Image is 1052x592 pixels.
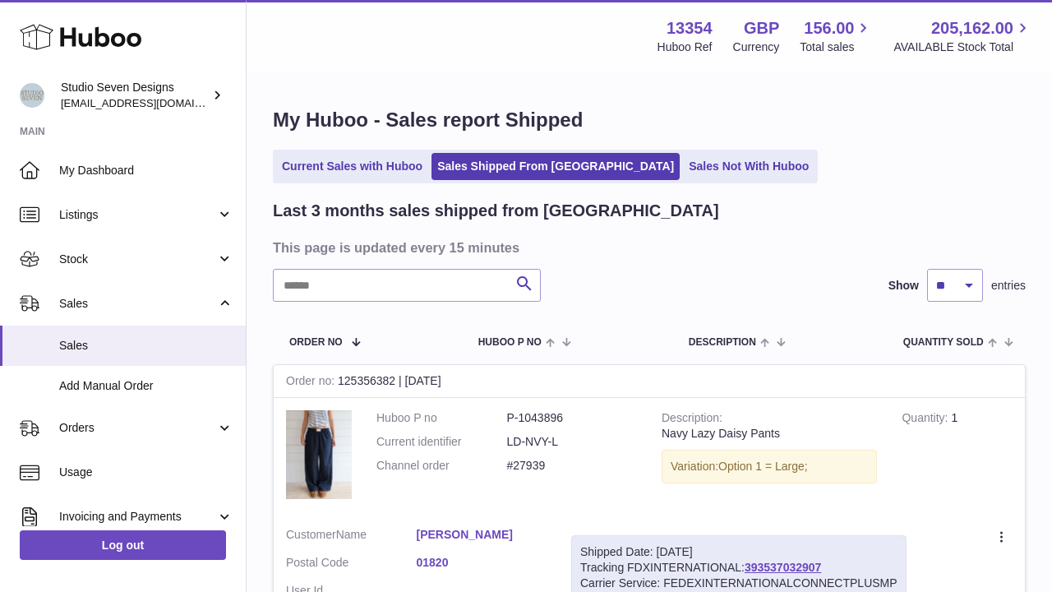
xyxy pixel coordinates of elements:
[286,527,417,547] dt: Name
[902,411,951,428] strong: Quantity
[286,528,336,541] span: Customer
[580,544,897,560] div: Shipped Date: [DATE]
[745,561,821,574] a: 393537032907
[286,374,338,391] strong: Order no
[888,278,919,294] label: Show
[20,83,44,108] img: contact.studiosevendesigns@gmail.com
[507,434,638,450] dd: LD-NVY-L
[931,17,1013,39] span: 205,162.00
[273,107,1026,133] h1: My Huboo - Sales report Shipped
[61,80,209,111] div: Studio Seven Designs
[889,398,1025,515] td: 1
[376,410,507,426] dt: Huboo P no
[683,153,814,180] a: Sales Not With Huboo
[273,200,719,222] h2: Last 3 months sales shipped from [GEOGRAPHIC_DATA]
[893,17,1032,55] a: 205,162.00 AVAILABLE Stock Total
[478,337,542,348] span: Huboo P no
[718,460,808,473] span: Option 1 = Large;
[20,530,226,560] a: Log out
[289,337,343,348] span: Order No
[59,420,216,436] span: Orders
[662,450,877,483] div: Variation:
[59,378,233,394] span: Add Manual Order
[59,338,233,354] span: Sales
[59,296,216,312] span: Sales
[376,434,507,450] dt: Current identifier
[733,39,780,55] div: Currency
[59,207,216,223] span: Listings
[431,153,680,180] a: Sales Shipped From [GEOGRAPHIC_DATA]
[59,163,233,178] span: My Dashboard
[657,39,713,55] div: Huboo Ref
[744,17,779,39] strong: GBP
[804,17,854,39] span: 156.00
[800,17,873,55] a: 156.00 Total sales
[507,458,638,474] dd: #27939
[276,153,428,180] a: Current Sales with Huboo
[286,410,352,498] img: 1_2a0d6f80-86bb-49d4-9e1a-1b60289414d9.png
[662,411,722,428] strong: Description
[580,576,897,591] div: Carrier Service: FEDEXINTERNATIONALCONNECTPLUSMP
[274,365,1025,398] div: 125356382 | [DATE]
[991,278,1026,294] span: entries
[689,337,756,348] span: Description
[61,96,242,109] span: [EMAIL_ADDRESS][DOMAIN_NAME]
[59,252,216,267] span: Stock
[59,465,233,480] span: Usage
[903,337,984,348] span: Quantity Sold
[893,39,1032,55] span: AVAILABLE Stock Total
[59,509,216,525] span: Invoicing and Payments
[800,39,873,55] span: Total sales
[507,410,638,426] dd: P-1043896
[417,555,547,571] a: 01820
[417,527,547,543] a: [PERSON_NAME]
[667,17,713,39] strong: 13354
[286,555,417,575] dt: Postal Code
[662,426,877,442] div: Navy Lazy Daisy Pants
[273,238,1022,257] h3: This page is updated every 15 minutes
[376,458,507,474] dt: Channel order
